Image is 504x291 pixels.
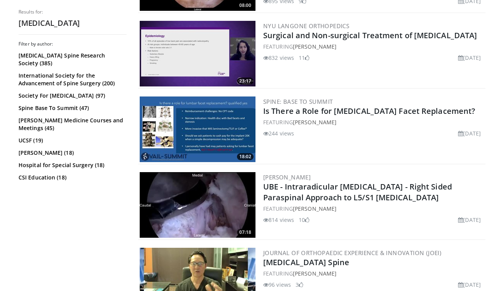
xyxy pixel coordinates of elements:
[293,270,337,277] a: [PERSON_NAME]
[263,42,484,51] div: FEATURING
[299,54,310,62] li: 11
[458,281,481,289] li: [DATE]
[19,117,125,132] a: [PERSON_NAME] Medicine Courses and Meetings (45)
[458,129,481,137] li: [DATE]
[263,281,291,289] li: 96 views
[263,181,452,203] a: UBE - Intraradicular [MEDICAL_DATA] - Right Sided Paraspinal Approach to L5/S1 [MEDICAL_DATA]
[140,172,255,238] a: 07:18
[263,249,441,257] a: Journal of Orthopaedic Experience & Innovation (JOEI)
[19,161,125,169] a: Hospital for Special Surgery (18)
[263,205,484,213] div: FEATURING
[296,281,303,289] li: 3
[19,52,125,67] a: [MEDICAL_DATA] Spine Research Society (385)
[263,98,333,105] a: Spine: Base to Summit
[19,41,127,47] h3: Filter by author:
[263,106,475,116] a: Is There a Role for [MEDICAL_DATA] Facet Replacement?
[263,30,477,41] a: Surgical and Non-surgical Treatment of [MEDICAL_DATA]
[293,118,337,126] a: [PERSON_NAME]
[458,216,481,224] li: [DATE]
[263,173,311,181] a: [PERSON_NAME]
[237,2,254,9] span: 08:00
[19,92,125,100] a: Society For [MEDICAL_DATA] (97)
[263,22,349,30] a: NYU Langone Orthopedics
[19,18,127,28] h2: [MEDICAL_DATA]
[458,54,481,62] li: [DATE]
[19,149,125,157] a: [PERSON_NAME] (18)
[237,229,254,236] span: 07:18
[263,257,349,267] a: [MEDICAL_DATA] Spine
[263,54,294,62] li: 832 views
[237,153,254,160] span: 18:02
[263,269,484,277] div: FEATURING
[263,129,294,137] li: 244 views
[263,216,294,224] li: 814 views
[299,216,310,224] li: 10
[263,118,484,126] div: FEATURING
[19,137,125,144] a: UCSF (19)
[19,9,127,15] p: Results for:
[19,72,125,87] a: International Society for the Advancement of Spine Surgery (200)
[293,205,337,212] a: [PERSON_NAME]
[140,21,255,86] img: 77e0dc73-6ff0-49b5-827a-a699ba4ef4ee.300x170_q85_crop-smart_upscale.jpg
[19,174,125,181] a: CSI Education (18)
[293,43,337,50] a: [PERSON_NAME]
[140,172,255,238] img: 24a9663f-c200-4466-8a62-7cb38d864519.300x170_q85_crop-smart_upscale.jpg
[237,78,254,85] span: 23:17
[140,96,255,162] img: 8c8e3b4e-68cf-4436-aabe-8db52f0f2b6c.300x170_q85_crop-smart_upscale.jpg
[19,104,125,112] a: Spine Base To Summit (47)
[140,96,255,162] a: 18:02
[140,21,255,86] a: 23:17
